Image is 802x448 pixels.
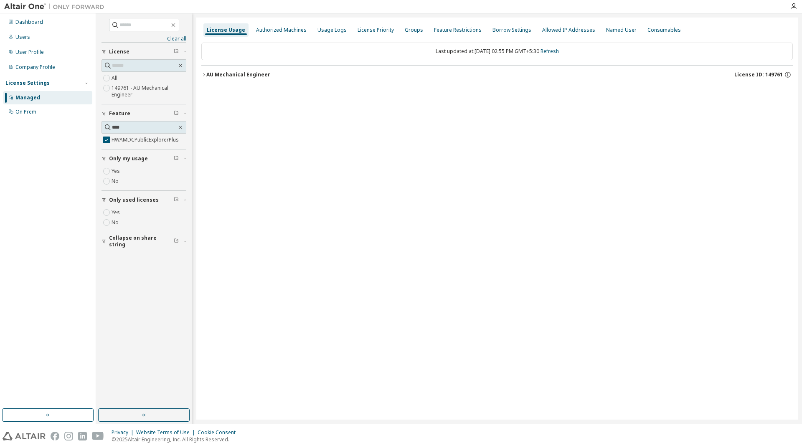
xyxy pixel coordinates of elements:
div: Usage Logs [317,27,347,33]
span: Clear filter [174,110,179,117]
div: Feature Restrictions [434,27,482,33]
img: altair_logo.svg [3,432,46,440]
div: Named User [606,27,637,33]
span: Clear filter [174,48,179,55]
a: Clear all [102,35,186,42]
div: Borrow Settings [492,27,531,33]
div: Authorized Machines [256,27,307,33]
div: AU Mechanical Engineer [206,71,270,78]
img: youtube.svg [92,432,104,440]
div: Users [15,34,30,40]
div: Privacy [112,429,136,436]
div: Website Terms of Use [136,429,198,436]
img: facebook.svg [51,432,59,440]
div: On Prem [15,109,36,115]
span: Feature [109,110,130,117]
span: License ID: 149761 [734,71,783,78]
p: © 2025 Altair Engineering, Inc. All Rights Reserved. [112,436,241,443]
div: License Priority [358,27,394,33]
button: AU Mechanical EngineerLicense ID: 149761 [201,66,793,84]
div: User Profile [15,49,44,56]
div: Last updated at: [DATE] 02:55 PM GMT+5:30 [201,43,793,60]
div: Dashboard [15,19,43,25]
button: Feature [102,104,186,123]
span: Clear filter [174,155,179,162]
label: Yes [112,166,122,176]
div: Cookie Consent [198,429,241,436]
label: HWAMDCPublicExplorerPlus [112,135,180,145]
div: Allowed IP Addresses [542,27,595,33]
span: License [109,48,129,55]
label: Yes [112,208,122,218]
button: Only my usage [102,149,186,168]
a: Refresh [541,48,559,55]
button: Only used licenses [102,191,186,209]
img: instagram.svg [64,432,73,440]
div: Company Profile [15,64,55,71]
label: All [112,73,119,83]
div: Groups [405,27,423,33]
label: No [112,176,120,186]
span: Clear filter [174,197,179,203]
img: linkedin.svg [78,432,87,440]
label: No [112,218,120,228]
label: 149761 - AU Mechanical Engineer [112,83,186,100]
button: License [102,43,186,61]
div: Consumables [647,27,681,33]
span: Only my usage [109,155,148,162]
img: Altair One [4,3,109,11]
span: Collapse on share string [109,235,174,248]
span: Clear filter [174,238,179,245]
button: Collapse on share string [102,232,186,251]
div: Managed [15,94,40,101]
span: Only used licenses [109,197,159,203]
div: License Usage [207,27,245,33]
div: License Settings [5,80,50,86]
